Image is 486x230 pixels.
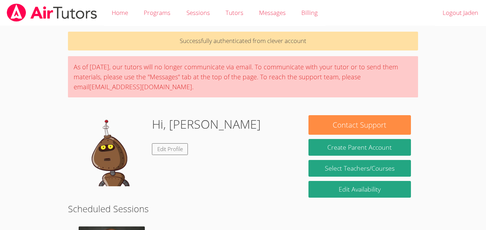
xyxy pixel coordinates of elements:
[68,56,418,97] div: As of [DATE], our tutors will no longer communicate via email. To communicate with your tutor or ...
[68,32,418,50] p: Successfully authenticated from clever account
[308,181,411,198] a: Edit Availability
[308,160,411,177] a: Select Teachers/Courses
[308,115,411,135] button: Contact Support
[6,4,98,22] img: airtutors_banner-c4298cdbf04f3fff15de1276eac7730deb9818008684d7c2e4769d2f7ddbe033.png
[308,139,411,156] button: Create Parent Account
[152,143,188,155] a: Edit Profile
[152,115,261,133] h1: Hi, [PERSON_NAME]
[75,115,146,186] img: default.png
[259,9,286,17] span: Messages
[68,202,418,215] h2: Scheduled Sessions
